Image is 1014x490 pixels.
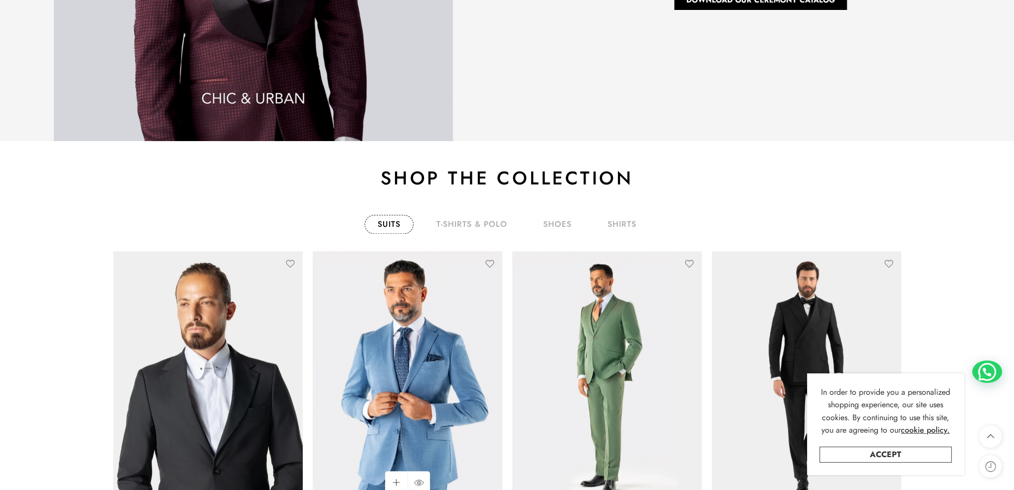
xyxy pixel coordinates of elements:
[365,215,413,234] a: Suits
[821,386,950,436] span: In order to provide you a personalized shopping experience, our site uses cookies. By continuing ...
[113,166,901,190] h2: Shop the collection
[423,215,520,234] a: T-Shirts & Polo
[819,447,952,463] a: Accept
[530,215,585,234] a: shoes
[901,424,950,437] a: cookie policy.
[595,215,649,234] a: shirts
